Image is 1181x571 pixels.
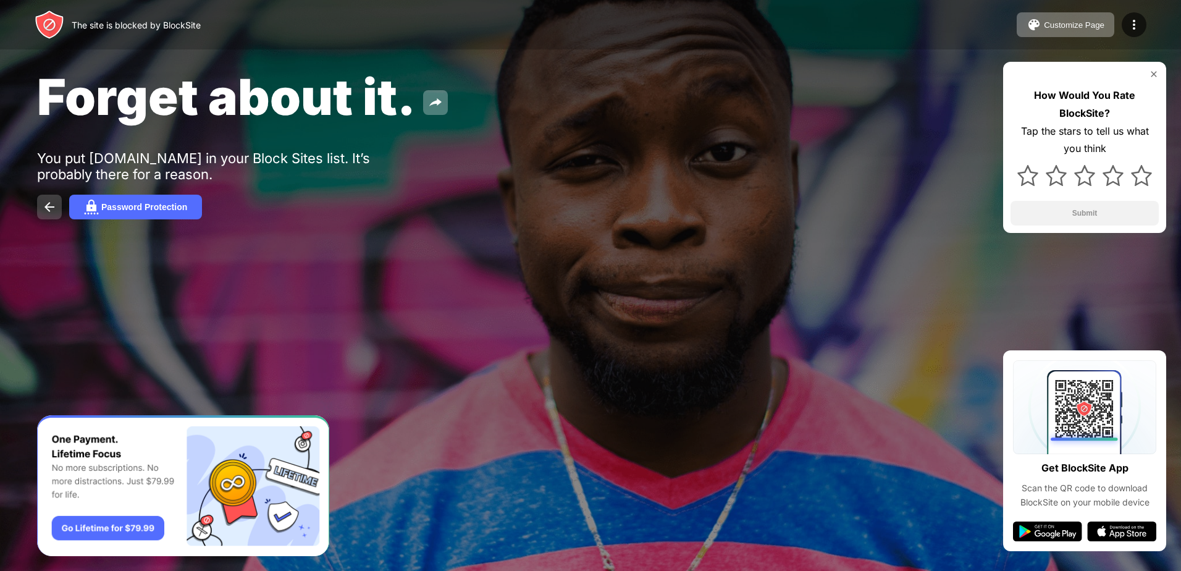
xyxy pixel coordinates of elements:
[1131,165,1152,186] img: star.svg
[428,95,443,110] img: share.svg
[1041,459,1128,477] div: Get BlockSite App
[1013,522,1082,541] img: google-play.svg
[1044,20,1104,30] div: Customize Page
[37,150,419,182] div: You put [DOMAIN_NAME] in your Block Sites list. It’s probably there for a reason.
[1046,165,1067,186] img: star.svg
[1017,12,1114,37] button: Customize Page
[42,200,57,214] img: back.svg
[69,195,202,219] button: Password Protection
[1087,522,1156,541] img: app-store.svg
[1027,17,1041,32] img: pallet.svg
[1127,17,1141,32] img: menu-icon.svg
[1011,201,1159,226] button: Submit
[101,202,187,212] div: Password Protection
[1017,165,1038,186] img: star.svg
[1074,165,1095,186] img: star.svg
[1011,87,1159,122] div: How Would You Rate BlockSite?
[35,10,64,40] img: header-logo.svg
[1011,122,1159,158] div: Tap the stars to tell us what you think
[37,67,416,127] span: Forget about it.
[1013,360,1156,454] img: qrcode.svg
[72,20,201,30] div: The site is blocked by BlockSite
[84,200,99,214] img: password.svg
[1103,165,1124,186] img: star.svg
[37,415,329,557] iframe: Banner
[1149,69,1159,79] img: rate-us-close.svg
[1013,481,1156,509] div: Scan the QR code to download BlockSite on your mobile device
